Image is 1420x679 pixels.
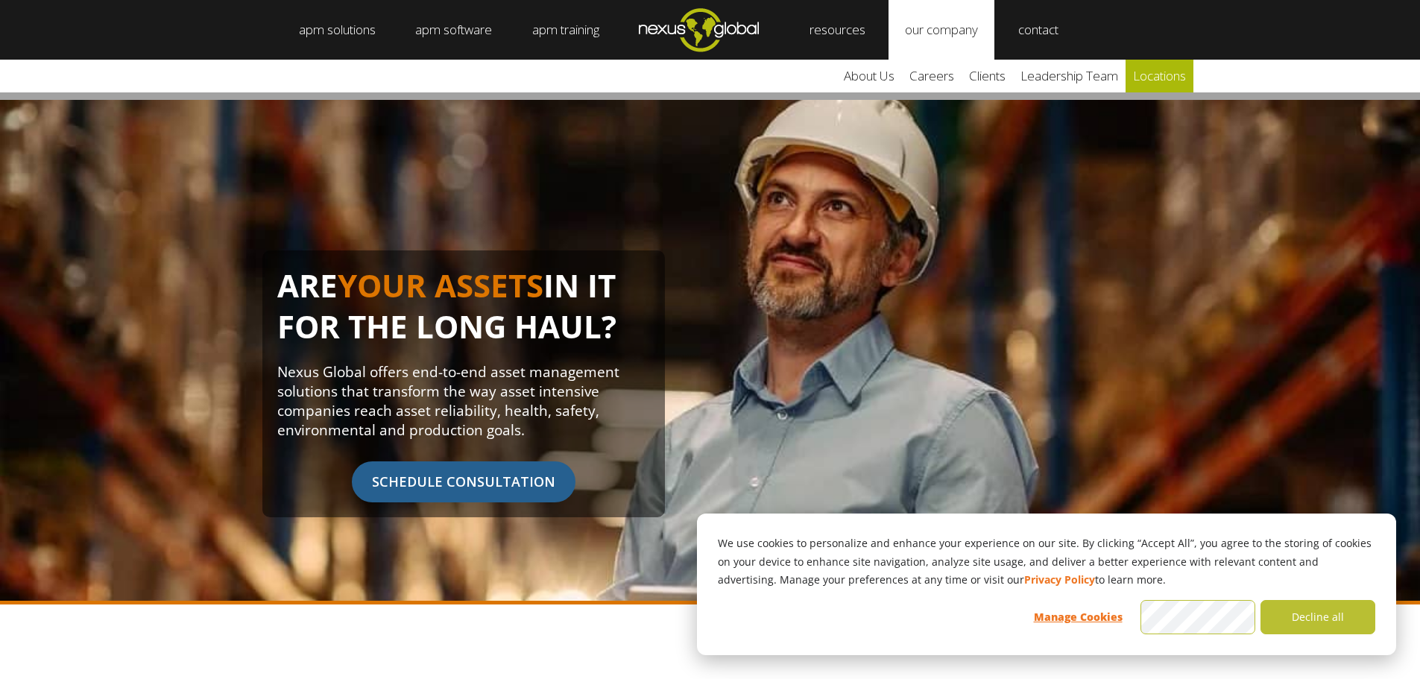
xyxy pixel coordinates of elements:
[1013,60,1126,92] a: leadership team
[352,461,575,502] span: SCHEDULE CONSULTATION
[1260,600,1375,634] button: Decline all
[1020,600,1135,634] button: Manage Cookies
[697,514,1396,655] div: Cookie banner
[1140,600,1255,634] button: Accept all
[1126,60,1193,92] a: locations
[338,264,543,306] span: YOUR ASSETS
[277,265,650,362] h1: ARE IN IT FOR THE LONG HAUL?
[962,60,1013,92] a: clients
[836,60,902,92] a: about us
[718,534,1375,590] p: We use cookies to personalize and enhance your experience on our site. By clicking “Accept All”, ...
[277,362,650,440] p: Nexus Global offers end-to-end asset management solutions that transform the way asset intensive ...
[902,60,962,92] a: careers
[1024,571,1095,590] a: Privacy Policy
